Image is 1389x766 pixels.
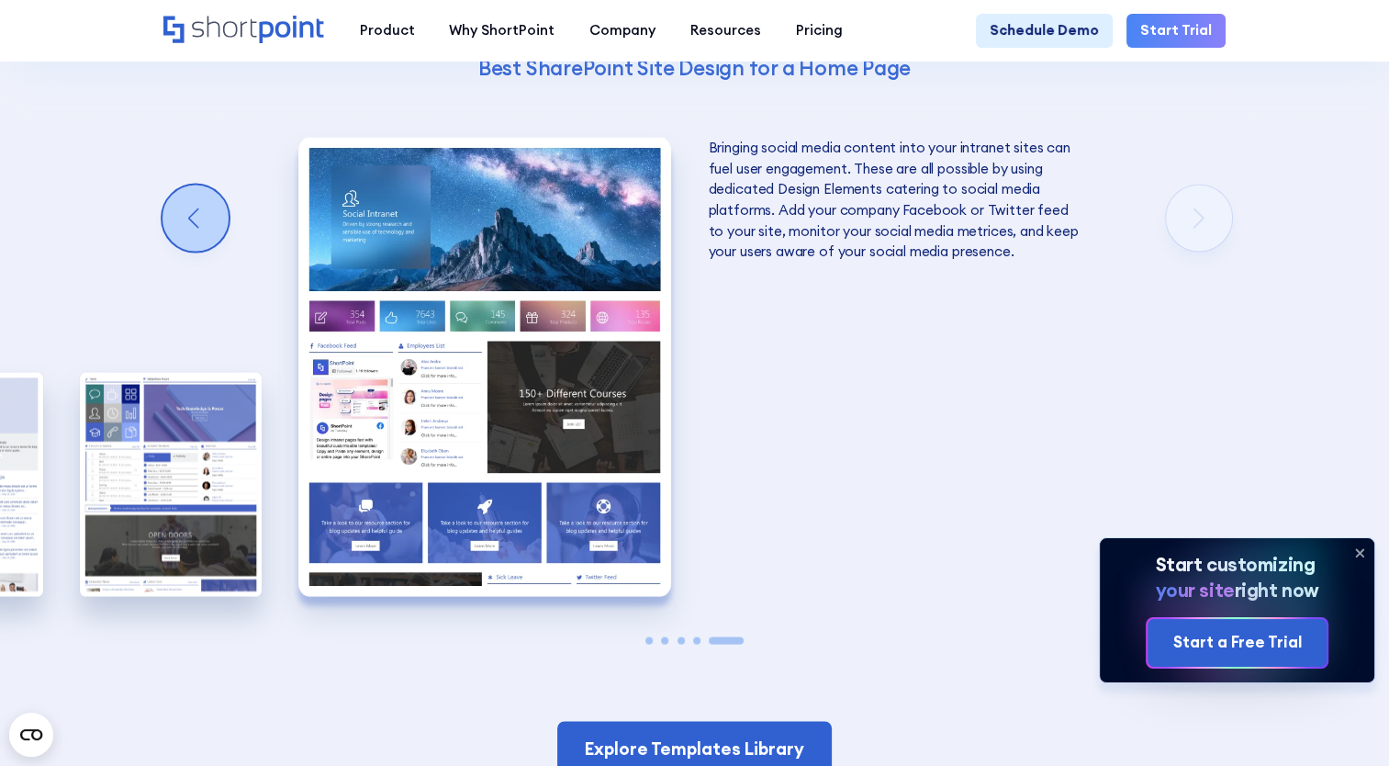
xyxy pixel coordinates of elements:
[9,713,53,757] button: Open CMP widget
[298,138,672,597] img: Best SharePoint Intranet Site Designs
[162,186,229,252] div: Previous slide
[449,20,554,41] div: Why ShortPoint
[661,637,668,645] span: Go to slide 2
[342,14,432,49] a: Product
[304,54,1085,81] h4: Best SharePoint Site Design for a Home Page
[796,20,843,41] div: Pricing
[431,14,572,49] a: Why ShortPoint
[1173,631,1302,655] div: Start a Free Trial
[690,20,761,41] div: Resources
[1059,554,1389,766] iframe: Chat Widget
[645,637,653,645] span: Go to slide 1
[359,20,414,41] div: Product
[1126,14,1226,49] a: Start Trial
[572,14,673,49] a: Company
[709,637,744,645] span: Go to slide 5
[708,138,1081,263] p: Bringing social media content into your intranet sites can fuel user engagement. These are all po...
[80,373,262,596] div: 4 / 5
[80,373,262,596] img: Best SharePoint Intranet Examples
[163,16,325,45] a: Home
[589,20,655,41] div: Company
[693,637,700,645] span: Go to slide 4
[298,138,672,597] div: 5 / 5
[673,14,779,49] a: Resources
[1148,619,1326,668] a: Start a Free Trial
[779,14,860,49] a: Pricing
[678,637,685,645] span: Go to slide 3
[976,14,1113,49] a: Schedule Demo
